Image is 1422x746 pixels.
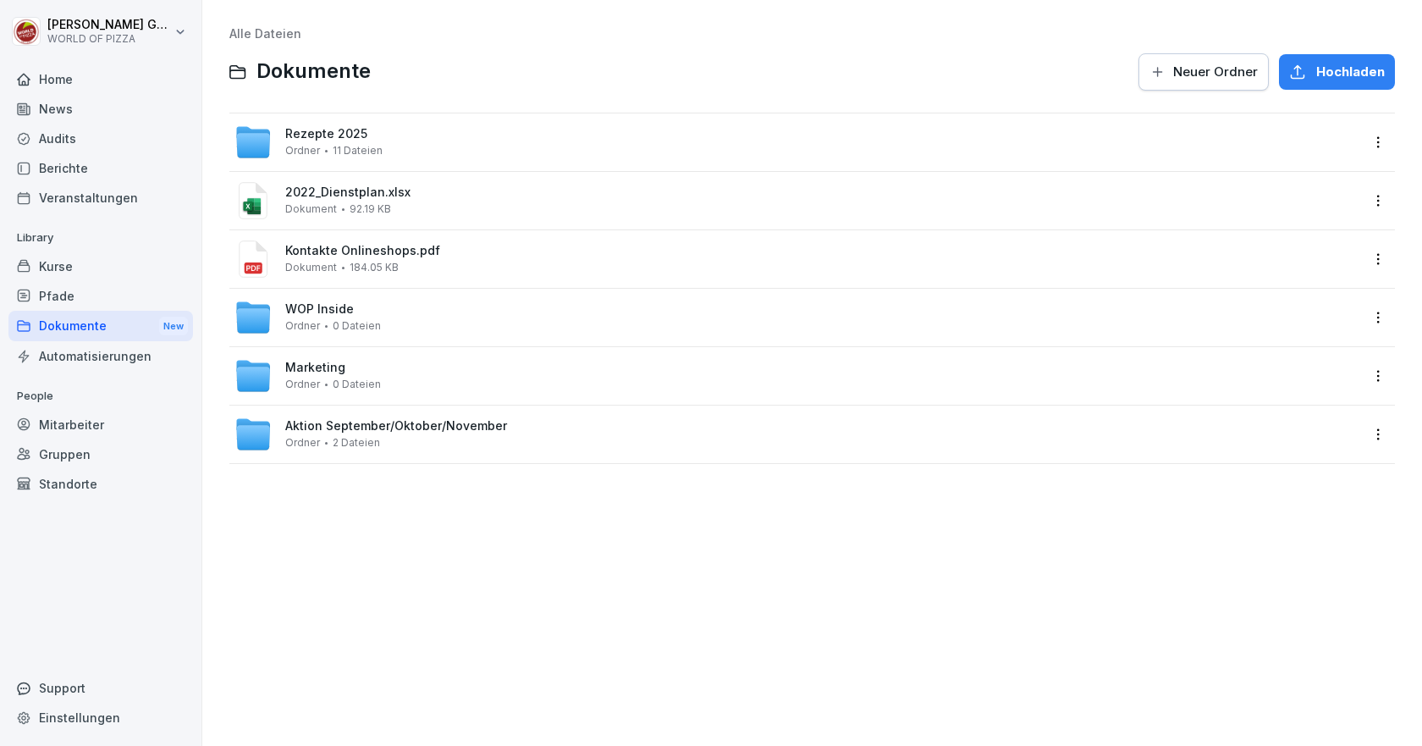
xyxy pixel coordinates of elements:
span: Dokument [285,262,337,274]
a: Standorte [8,469,193,499]
a: DokumenteNew [8,311,193,342]
span: 2 Dateien [333,437,380,449]
span: 11 Dateien [333,145,383,157]
a: News [8,94,193,124]
a: Pfade [8,281,193,311]
div: Dokumente [8,311,193,342]
span: Neuer Ordner [1173,63,1258,81]
span: Hochladen [1316,63,1385,81]
span: Marketing [285,361,345,375]
span: Ordner [285,437,320,449]
button: Neuer Ordner [1138,53,1269,91]
a: Mitarbeiter [8,410,193,439]
span: 0 Dateien [333,379,381,390]
p: People [8,383,193,410]
span: 0 Dateien [333,320,381,332]
a: Einstellungen [8,703,193,732]
p: WORLD OF PIZZA [47,33,171,45]
p: Library [8,224,193,251]
span: Dokument [285,203,337,215]
button: Hochladen [1279,54,1395,90]
a: Aktion September/Oktober/NovemberOrdner2 Dateien [234,416,1359,453]
span: Rezepte 2025 [285,127,367,141]
a: Automatisierungen [8,341,193,371]
span: 2022_Dienstplan.xlsx [285,185,1359,200]
div: New [159,317,188,336]
span: Kontakte Onlineshops.pdf [285,244,1359,258]
span: Aktion September/Oktober/November [285,419,507,434]
a: Berichte [8,153,193,183]
a: Veranstaltungen [8,183,193,213]
p: [PERSON_NAME] Goldmann [47,18,171,32]
div: Support [8,673,193,703]
a: WOP InsideOrdner0 Dateien [234,299,1359,336]
span: WOP Inside [285,302,354,317]
a: Audits [8,124,193,153]
span: Dokumente [256,59,371,84]
span: Ordner [285,379,320,390]
span: Ordner [285,145,320,157]
a: Alle Dateien [229,26,301,41]
a: MarketingOrdner0 Dateien [234,357,1359,395]
a: Gruppen [8,439,193,469]
span: Ordner [285,320,320,332]
span: 184.05 KB [350,262,399,274]
a: Rezepte 2025Ordner11 Dateien [234,124,1359,161]
span: 92.19 KB [350,203,391,215]
a: Kurse [8,251,193,281]
a: Home [8,64,193,94]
